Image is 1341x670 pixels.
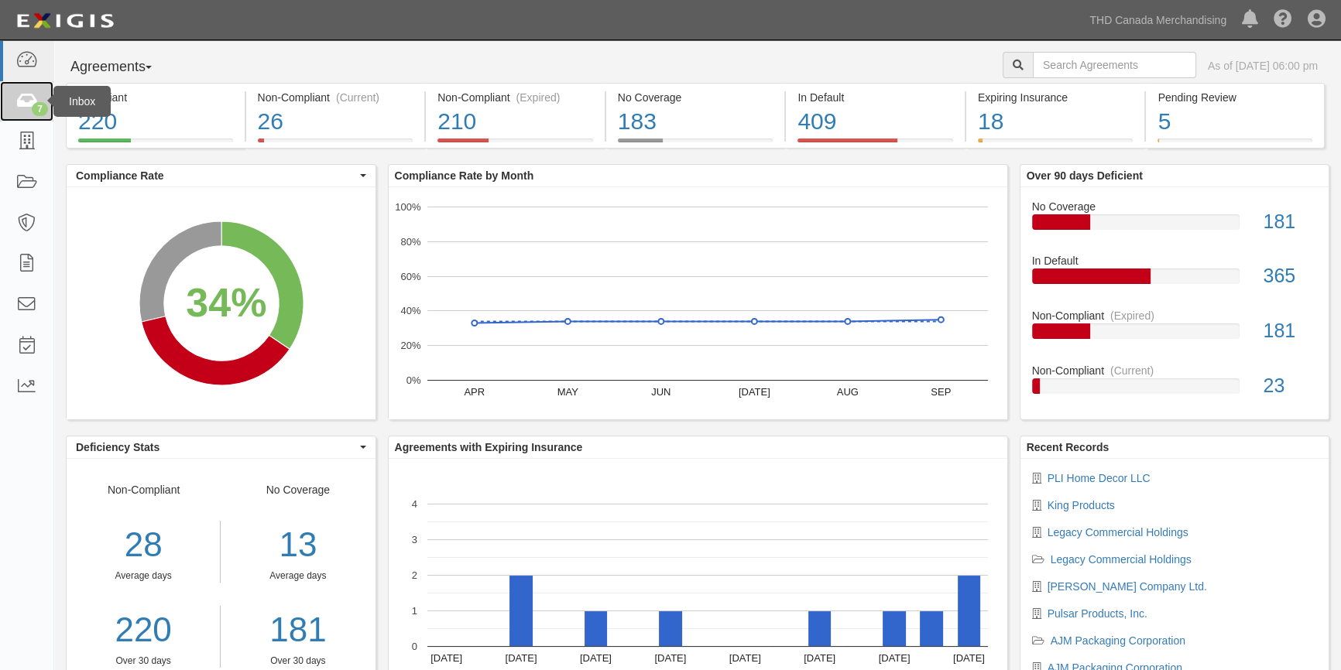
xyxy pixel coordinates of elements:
text: [DATE] [505,652,537,664]
div: (Expired) [1110,308,1154,323]
a: Pulsar Products, Inc. [1048,607,1147,620]
text: JUN [651,386,670,398]
text: [DATE] [878,652,910,664]
a: No Coverage183 [606,138,785,151]
div: Non-Compliant [1020,363,1329,378]
div: As of [DATE] 06:00 pm [1208,58,1318,73]
div: 409 [797,105,953,138]
div: 365 [1251,262,1329,290]
img: logo-5460c22ac91f19d4615b14bd174203de0afe785f0fc80cf4dbbc73dc1793850b.png [12,7,118,35]
div: Inbox [53,86,111,117]
a: Non-Compliant(Expired)210 [426,138,605,151]
span: Deficiency Stats [76,439,356,455]
text: [DATE] [430,652,462,664]
a: Non-Compliant(Expired)181 [1032,308,1318,363]
a: Expiring Insurance18 [966,138,1145,151]
a: Compliant220 [66,138,245,151]
text: [DATE] [952,652,984,664]
b: Over 90 days Deficient [1027,169,1143,182]
text: 80% [400,236,420,248]
div: (Current) [1110,363,1154,378]
div: In Default [1020,253,1329,268]
div: Non-Compliant [1020,308,1329,323]
div: Expiring Insurance [978,90,1134,105]
div: In Default [797,90,953,105]
a: Legacy Commercial Holdings [1048,526,1188,538]
div: 220 [78,105,233,138]
a: 220 [67,606,220,655]
div: 7 [32,102,48,116]
text: 0% [406,374,420,386]
div: 26 [258,105,413,138]
a: PLI Home Decor LLC [1048,472,1151,484]
div: (Expired) [516,90,561,105]
span: Compliance Rate [76,168,356,183]
button: Deficiency Stats [67,436,376,458]
div: Non-Compliant (Current) [258,90,413,105]
div: Pending Review [1158,90,1312,105]
text: AUG [836,386,858,398]
button: Agreements [66,52,182,83]
div: Over 30 days [67,655,220,668]
div: 13 [232,521,363,569]
svg: A chart. [67,187,376,419]
text: 1 [411,605,417,617]
div: No Coverage [618,90,773,105]
button: Compliance Rate [67,165,376,186]
div: 210 [437,105,593,138]
div: Average days [232,569,363,583]
text: [DATE] [654,652,686,664]
b: Agreements with Expiring Insurance [395,441,583,453]
div: 28 [67,521,220,569]
text: [DATE] [729,652,760,664]
a: THD Canada Merchandising [1082,5,1234,36]
text: 4 [411,498,417,510]
a: Non-Compliant(Current)26 [246,138,425,151]
a: No Coverage181 [1032,199,1318,254]
text: [DATE] [738,386,770,398]
text: 20% [400,340,420,351]
div: Non-Compliant [67,482,221,668]
div: Over 30 days [232,655,363,668]
a: King Products [1048,499,1115,511]
a: In Default409 [786,138,965,151]
text: 3 [411,534,417,545]
i: Help Center - Complianz [1274,11,1292,29]
div: 34% [186,274,266,331]
div: 181 [1251,317,1329,345]
text: 0 [411,641,417,652]
text: 60% [400,270,420,282]
svg: A chart. [389,187,1007,419]
text: APR [464,386,485,398]
input: Search Agreements [1033,52,1196,78]
text: [DATE] [804,652,835,664]
div: No Coverage [1020,199,1329,214]
text: MAY [557,386,578,398]
a: Non-Compliant(Current)23 [1032,363,1318,406]
text: [DATE] [579,652,611,664]
div: Non-Compliant (Expired) [437,90,593,105]
a: Legacy Commercial Holdings [1051,553,1192,566]
div: Compliant [78,90,233,105]
div: Average days [67,569,220,583]
text: 40% [400,305,420,316]
a: In Default365 [1032,253,1318,308]
div: 183 [618,105,773,138]
div: 18 [978,105,1134,138]
a: 181 [232,606,363,655]
div: 181 [1251,208,1329,236]
div: No Coverage [221,482,375,668]
b: Compliance Rate by Month [395,169,534,182]
b: Recent Records [1027,441,1109,453]
a: AJM Packaging Corporation [1051,634,1185,647]
text: 2 [411,569,417,581]
div: (Current) [336,90,379,105]
text: 100% [395,201,421,213]
text: SEP [931,386,951,398]
a: [PERSON_NAME] Company Ltd. [1048,580,1207,593]
div: 5 [1158,105,1312,138]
